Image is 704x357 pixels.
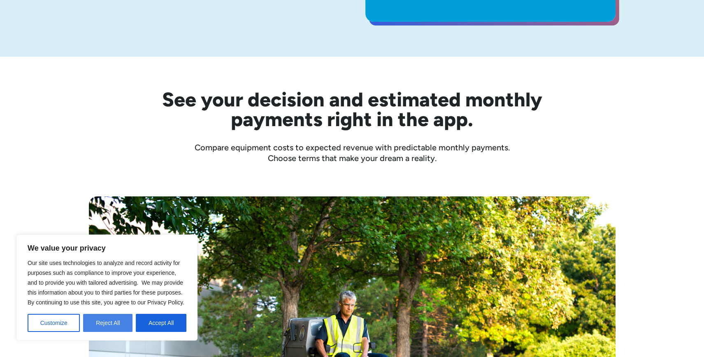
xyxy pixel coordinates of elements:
div: Compare equipment costs to expected revenue with predictable monthly payments. Choose terms that ... [89,142,616,164]
div: We value your privacy [16,235,197,341]
button: Accept All [136,314,186,332]
span: Our site uses technologies to analyze and record activity for purposes such as compliance to impr... [28,260,184,306]
h2: See your decision and estimated monthly payments right in the app. [122,90,583,129]
button: Reject All [83,314,132,332]
button: Customize [28,314,80,332]
p: We value your privacy [28,243,186,253]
